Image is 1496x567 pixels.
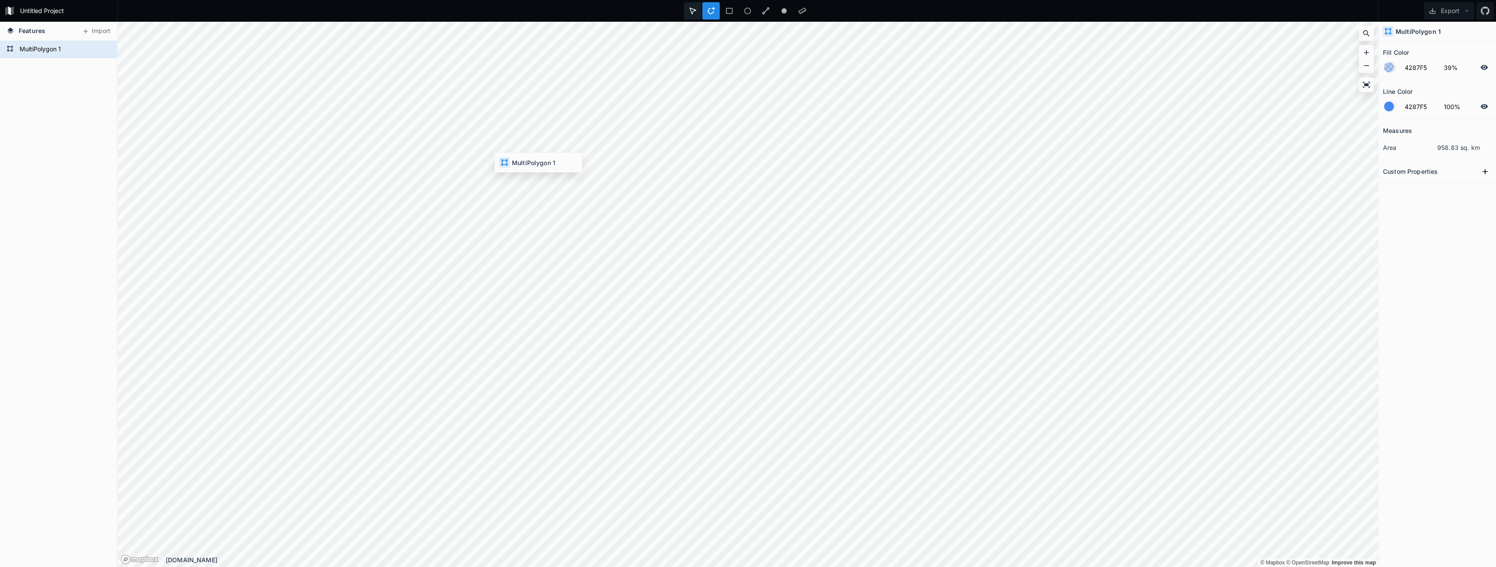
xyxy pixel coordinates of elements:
[1437,143,1492,152] dd: 958.83 sq. km
[19,26,45,35] span: Features
[166,555,1378,564] div: [DOMAIN_NAME]
[1396,27,1441,36] h4: MultiPolygon 1
[1332,560,1376,566] a: Map feedback
[1383,124,1412,137] h2: Measures
[77,24,115,38] button: Import
[1260,560,1285,566] a: Mapbox
[120,554,159,564] a: Mapbox logo
[1286,560,1329,566] a: OpenStreetMap
[1383,165,1438,178] h2: Custom Properties
[1383,85,1413,98] h2: Line Color
[1383,143,1437,152] dt: area
[1424,2,1474,20] button: Export
[1383,46,1409,59] h2: Fill Color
